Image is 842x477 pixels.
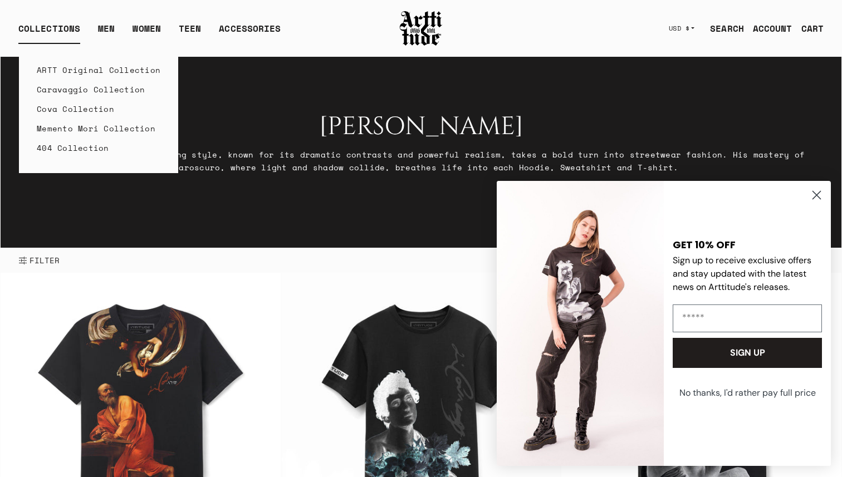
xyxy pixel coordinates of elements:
div: ACCESSORIES [219,22,281,44]
a: Open cart [792,17,824,40]
img: Arttitude [399,9,443,47]
a: 404 Collection [37,138,160,158]
a: TEEN [179,22,201,44]
button: Show filters [18,248,60,273]
button: Close dialog [807,185,826,205]
a: MEN [98,22,115,44]
div: CART [801,22,824,35]
h2: [PERSON_NAME] [18,112,824,141]
button: USD $ [662,16,702,41]
span: Sign up to receive exclusive offers and stay updated with the latest news on Arttitude's releases. [673,254,811,293]
a: Caravaggio Collection [37,80,160,99]
input: Email [673,304,822,332]
a: ARTT Original Collection [37,60,160,80]
ul: Main navigation [9,22,290,44]
img: c57f1ce1-60a2-4a3a-80c1-7e56a9ebb637.jpeg [497,181,664,466]
a: ACCOUNT [744,17,792,40]
div: FLYOUT Form [486,170,842,477]
button: SIGN UP [673,338,822,368]
span: FILTER [27,255,60,266]
a: SEARCH [701,17,744,40]
span: USD $ [669,24,690,33]
span: GET 10% OFF [673,238,736,252]
a: Memento Mori Collection [37,119,160,138]
button: No thanks, I'd rather pay full price [672,379,823,407]
a: WOMEN [133,22,161,44]
div: COLLECTIONS [18,22,80,44]
a: Cova Collection [37,99,160,119]
p: [PERSON_NAME] iconic painting style, known for its dramatic contrasts and powerful realism, takes... [18,148,824,174]
video: Your browser does not support the video tag. [1,57,841,248]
